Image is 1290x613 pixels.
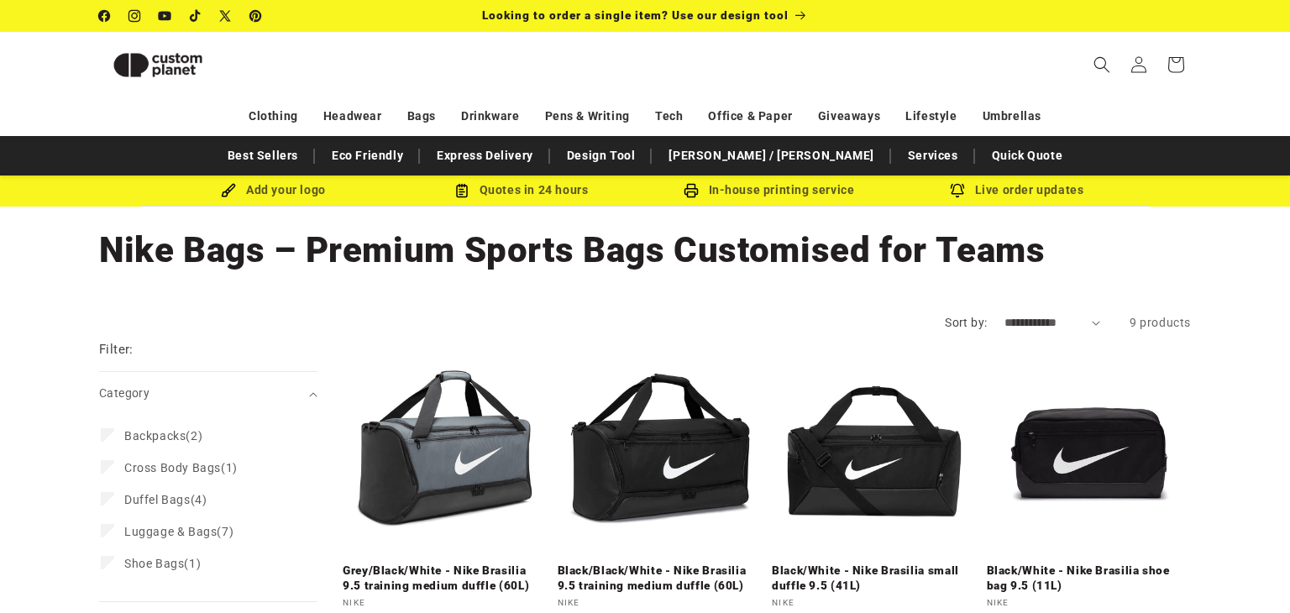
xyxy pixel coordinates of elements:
[461,102,519,131] a: Drinkware
[99,340,134,359] h2: Filter:
[950,183,965,198] img: Order updates
[945,316,987,329] label: Sort by:
[772,563,977,593] a: Black/White - Nike Brasilia small duffle 9.5 (41L)
[482,8,789,22] span: Looking to order a single item? Use our design tool
[93,32,274,97] a: Custom Planet
[99,39,217,92] img: Custom Planet
[397,180,645,201] div: Quotes in 24 hours
[983,102,1041,131] a: Umbrellas
[558,563,763,593] a: Black/Black/White - Nike Brasilia 9.5 training medium duffle (60L)
[124,557,184,570] span: Shoe Bags
[454,183,469,198] img: Order Updates Icon
[708,102,792,131] a: Office & Paper
[407,102,436,131] a: Bags
[99,228,1191,273] h1: Nike Bags – Premium Sports Bags Customised for Teams
[124,429,186,443] span: Backpacks
[1083,46,1120,83] summary: Search
[343,563,548,593] a: Grey/Black/White - Nike Brasilia 9.5 training medium duffle (60L)
[124,461,221,474] span: Cross Body Bags
[149,180,397,201] div: Add your logo
[899,141,967,170] a: Services
[99,372,317,415] summary: Category (0 selected)
[684,183,699,198] img: In-house printing
[99,386,149,400] span: Category
[893,180,1141,201] div: Live order updates
[124,525,217,538] span: Luggage & Bags
[323,102,382,131] a: Headwear
[124,524,233,539] span: (7)
[660,141,882,170] a: [PERSON_NAME] / [PERSON_NAME]
[249,102,298,131] a: Clothing
[655,102,683,131] a: Tech
[124,556,201,571] span: (1)
[983,141,1072,170] a: Quick Quote
[1130,316,1191,329] span: 9 products
[124,492,207,507] span: (4)
[545,102,630,131] a: Pens & Writing
[428,141,542,170] a: Express Delivery
[987,563,1192,593] a: Black/White - Nike Brasilia shoe bag 9.5 (11L)
[219,141,307,170] a: Best Sellers
[645,180,893,201] div: In-house printing service
[124,428,202,443] span: (2)
[124,493,191,506] span: Duffel Bags
[323,141,412,170] a: Eco Friendly
[124,460,238,475] span: (1)
[818,102,880,131] a: Giveaways
[221,183,236,198] img: Brush Icon
[905,102,957,131] a: Lifestyle
[558,141,644,170] a: Design Tool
